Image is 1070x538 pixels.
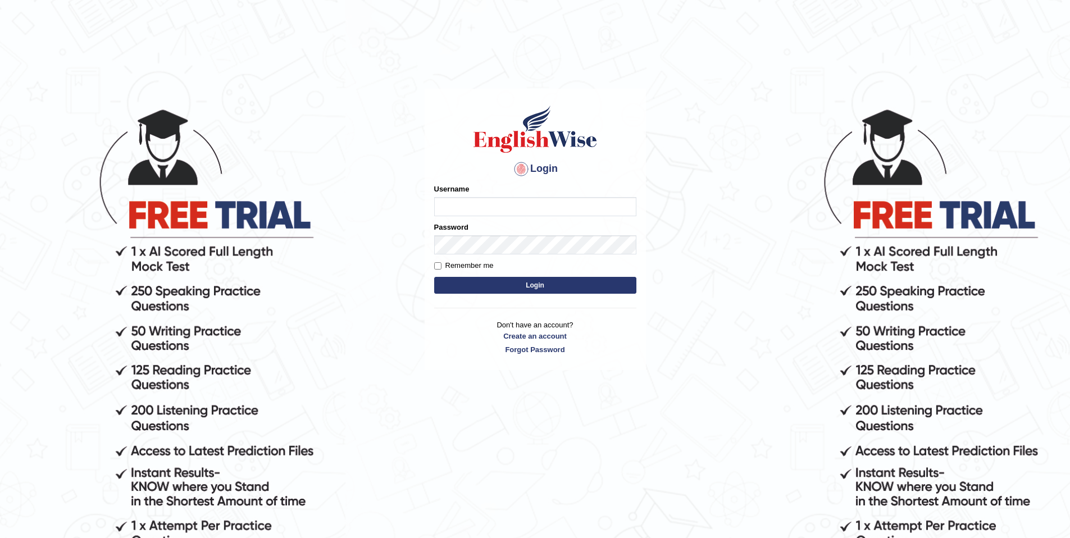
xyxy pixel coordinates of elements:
[434,160,636,178] h4: Login
[434,344,636,355] a: Forgot Password
[434,331,636,341] a: Create an account
[434,277,636,294] button: Login
[434,262,441,270] input: Remember me
[434,320,636,354] p: Don't have an account?
[434,260,494,271] label: Remember me
[434,184,470,194] label: Username
[471,104,599,154] img: Logo of English Wise sign in for intelligent practice with AI
[434,222,468,232] label: Password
